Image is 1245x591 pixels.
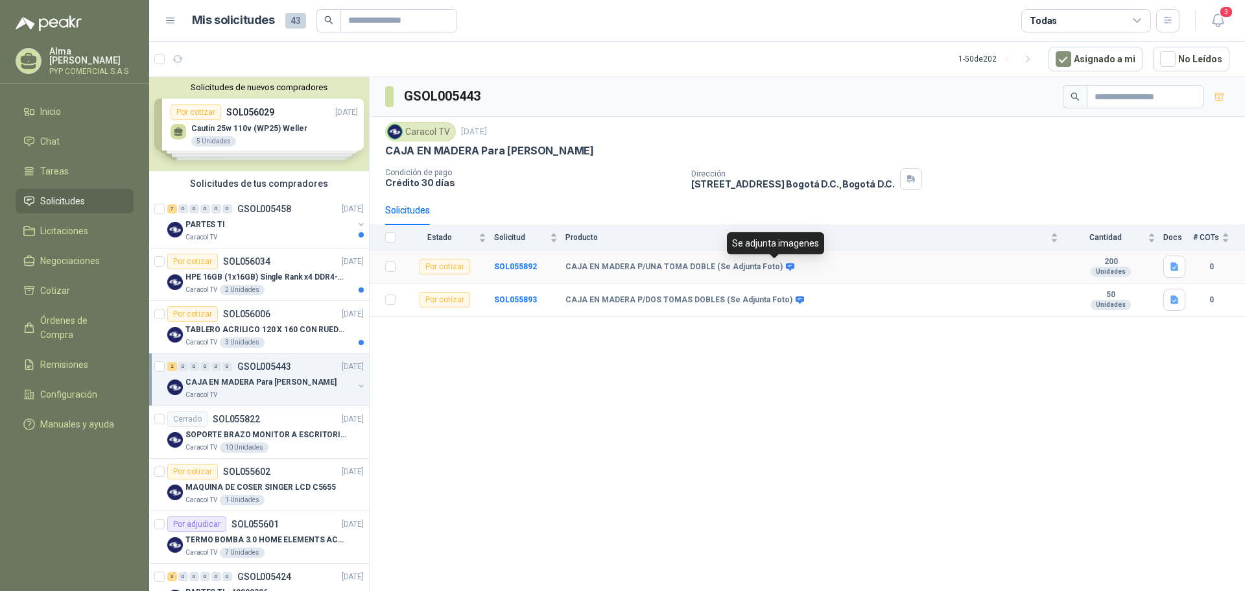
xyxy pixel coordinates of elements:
[211,204,221,213] div: 0
[213,415,260,424] p: SOL055822
[185,219,225,231] p: PARTES TI
[211,572,221,581] div: 0
[385,177,681,188] p: Crédito 30 días
[167,201,366,243] a: 7 0 0 0 0 0 GSOL005458[DATE] Company LogoPARTES TICaracol TV
[40,417,114,431] span: Manuales y ayuda
[1066,257,1156,267] b: 200
[237,204,291,213] p: GSOL005458
[1071,92,1080,101] span: search
[185,376,337,389] p: CAJA EN MADERA Para [PERSON_NAME]
[1219,6,1233,18] span: 3
[223,257,270,266] p: SOL056034
[167,274,183,290] img: Company Logo
[185,442,217,453] p: Caracol TV
[388,125,402,139] img: Company Logo
[149,406,369,459] a: CerradoSOL055822[DATE] Company LogoSOPORTE BRAZO MONITOR A ESCRITORIO NBF80Caracol TV10 Unidades
[185,337,217,348] p: Caracol TV
[1193,225,1245,250] th: # COTs
[178,362,188,371] div: 0
[149,511,369,564] a: Por adjudicarSOL055601[DATE] Company LogoTERMO BOMBA 3.0 HOME ELEMENTS ACERO INOXCaracol TV7 Unid...
[404,86,482,106] h3: GSOL005443
[192,11,275,30] h1: Mis solicitudes
[220,285,265,295] div: 2 Unidades
[189,362,199,371] div: 0
[385,168,681,177] p: Condición de pago
[40,313,121,342] span: Órdenes de Compra
[1066,225,1163,250] th: Cantidad
[691,169,895,178] p: Dirección
[403,225,494,250] th: Estado
[178,204,188,213] div: 0
[167,432,183,448] img: Company Logo
[342,203,364,215] p: [DATE]
[40,254,100,268] span: Negociaciones
[237,572,291,581] p: GSOL005424
[494,295,537,304] a: SOL055893
[1193,233,1219,242] span: # COTs
[185,481,336,494] p: MAQUINA DE COSER SINGER LCD C5655
[420,292,470,308] div: Por cotizar
[167,359,366,400] a: 2 0 0 0 0 0 GSOL005443[DATE] Company LogoCAJA EN MADERA Para [PERSON_NAME]Caracol TV
[40,387,97,402] span: Configuración
[167,306,218,322] div: Por cotizar
[149,459,369,511] a: Por cotizarSOL055602[DATE] Company LogoMAQUINA DE COSER SINGER LCD C5655Caracol TV1 Unidades
[40,194,85,208] span: Solicitudes
[189,572,199,581] div: 0
[167,222,183,237] img: Company Logo
[200,362,210,371] div: 0
[167,327,183,343] img: Company Logo
[220,337,265,348] div: 3 Unidades
[461,126,487,138] p: [DATE]
[185,548,217,558] p: Caracol TV
[167,464,218,479] div: Por cotizar
[16,129,134,154] a: Chat
[167,254,218,269] div: Por cotizar
[324,16,333,25] span: search
[211,362,221,371] div: 0
[222,204,232,213] div: 0
[1066,290,1156,300] b: 50
[189,204,199,213] div: 0
[223,309,270,319] p: SOL056006
[220,548,265,558] div: 7 Unidades
[403,233,476,242] span: Estado
[565,295,792,306] b: CAJA EN MADERA P/DOS TOMAS DOBLES (Se Adjunta Foto)
[149,248,369,301] a: Por cotizarSOL056034[DATE] Company LogoHPE 16GB (1x16GB) Single Rank x4 DDR4-2400Caracol TV2 Unid...
[49,47,134,65] p: Alma [PERSON_NAME]
[185,534,347,546] p: TERMO BOMBA 3.0 HOME ELEMENTS ACERO INOX
[16,189,134,213] a: Solicitudes
[16,382,134,407] a: Configuración
[185,285,217,295] p: Caracol TV
[154,82,364,92] button: Solicitudes de nuevos compradores
[149,77,369,171] div: Solicitudes de nuevos compradoresPor cotizarSOL056029[DATE] Cautín 25w 110v (WP25) Weller5 Unidad...
[285,13,306,29] span: 43
[565,262,783,272] b: CAJA EN MADERA P/UNA TOMA DOBLE (Se Adjunta Foto)
[565,233,1048,242] span: Producto
[16,16,82,31] img: Logo peakr
[494,262,537,271] a: SOL055892
[958,49,1038,69] div: 1 - 50 de 202
[185,429,347,441] p: SOPORTE BRAZO MONITOR A ESCRITORIO NBF80
[565,225,1066,250] th: Producto
[167,380,183,395] img: Company Logo
[494,225,565,250] th: Solicitud
[342,413,364,426] p: [DATE]
[167,362,177,371] div: 2
[185,390,217,400] p: Caracol TV
[16,159,134,184] a: Tareas
[494,233,547,242] span: Solicitud
[222,572,232,581] div: 0
[342,466,364,478] p: [DATE]
[167,485,183,500] img: Company Logo
[40,164,69,178] span: Tareas
[16,278,134,303] a: Cotizar
[40,283,70,298] span: Cotizar
[167,572,177,581] div: 3
[342,518,364,531] p: [DATE]
[1163,225,1193,250] th: Docs
[1091,300,1131,310] div: Unidades
[691,178,895,189] p: [STREET_ADDRESS] Bogotá D.C. , Bogotá D.C.
[385,122,456,141] div: Caracol TV
[420,259,470,274] div: Por cotizar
